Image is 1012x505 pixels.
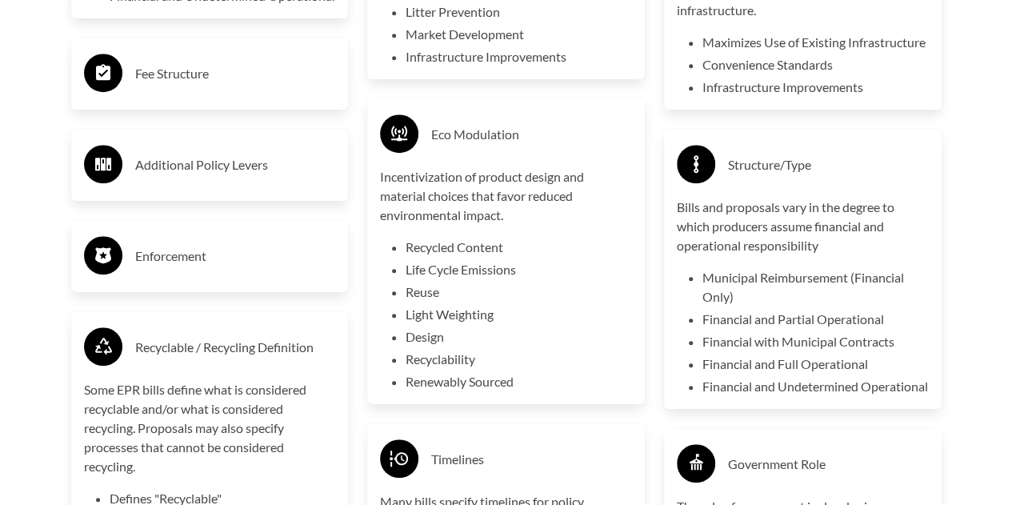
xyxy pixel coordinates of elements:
p: Incentivization of product design and material choices that favor reduced environmental impact. [380,167,632,225]
li: Infrastructure Improvements [702,78,929,97]
h3: Additional Policy Levers [135,152,336,178]
li: Light Weighting [406,305,632,324]
p: Some EPR bills define what is considered recyclable and/or what is considered recycling. Proposal... [84,380,336,476]
li: Infrastructure Improvements [406,47,632,66]
li: Life Cycle Emissions [406,260,632,279]
p: Bills and proposals vary in the degree to which producers assume financial and operational respon... [677,198,929,255]
li: Reuse [406,283,632,302]
li: Recyclability [406,350,632,369]
h3: Government Role [728,451,929,477]
li: Financial and Undetermined Operational [702,377,929,396]
h3: Structure/Type [728,152,929,178]
li: Maximizes Use of Existing Infrastructure [702,33,929,52]
h3: Recyclable / Recycling Definition [135,335,336,360]
li: Financial with Municipal Contracts [702,332,929,351]
li: Market Development [406,25,632,44]
li: Municipal Reimbursement (Financial Only) [702,268,929,307]
h3: Timelines [431,447,632,472]
li: Litter Prevention [406,2,632,22]
li: Recycled Content [406,238,632,257]
li: Financial and Full Operational [702,355,929,374]
li: Financial and Partial Operational [702,310,929,329]
h3: Enforcement [135,243,336,269]
li: Convenience Standards [702,55,929,74]
li: Design [406,327,632,347]
h3: Eco Modulation [431,122,632,147]
h3: Fee Structure [135,61,336,86]
li: Renewably Sourced [406,372,632,391]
